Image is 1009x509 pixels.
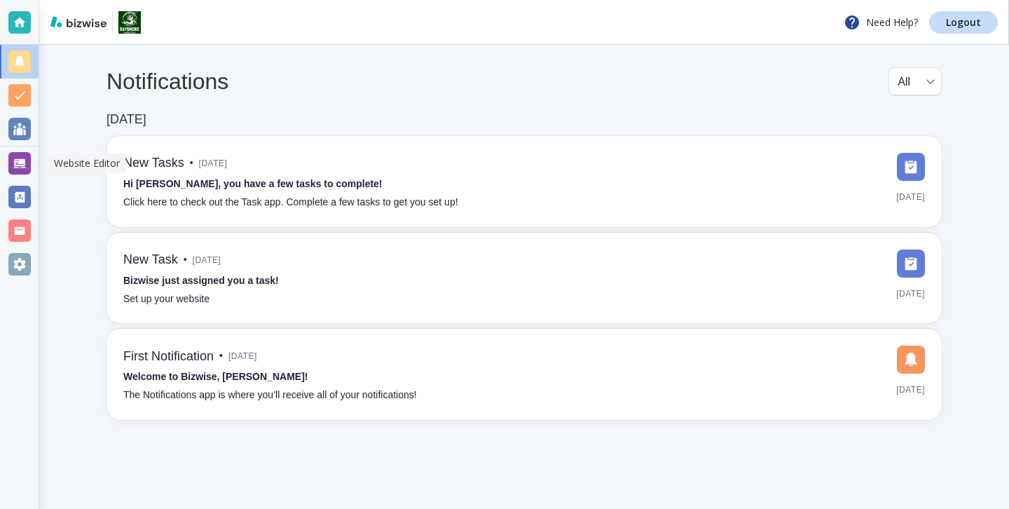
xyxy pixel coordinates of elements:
[896,186,925,208] span: [DATE]
[184,252,187,268] p: •
[199,153,228,174] span: [DATE]
[107,329,942,420] a: First Notification•[DATE]Welcome to Bizwise, [PERSON_NAME]!The Notifications app is where you’ll ...
[118,11,141,34] img: Bayshore Landscape
[123,388,417,403] p: The Notifications app is where you’ll receive all of your notifications!
[107,112,146,128] h6: [DATE]
[123,292,210,307] p: Set up your website
[123,371,308,382] strong: Welcome to Bizwise, [PERSON_NAME]!
[946,18,981,27] p: Logout
[54,156,120,170] p: Website Editor
[219,348,223,364] p: •
[190,156,193,171] p: •
[50,16,107,27] img: bizwise
[228,346,257,367] span: [DATE]
[123,252,178,268] h6: New Task
[107,68,228,95] h4: Notifications
[123,195,458,210] p: Click here to check out the Task app. Complete a few tasks to get you set up!
[929,11,998,34] a: Logout
[897,153,925,181] img: DashboardSidebarTasks.svg
[897,250,925,278] img: DashboardSidebarTasks.svg
[123,178,383,189] strong: Hi [PERSON_NAME], you have a few tasks to complete!
[123,156,184,171] h6: New Tasks
[896,379,925,400] span: [DATE]
[123,275,279,286] strong: Bizwise just assigned you a task!
[107,136,942,227] a: New Tasks•[DATE]Hi [PERSON_NAME], you have a few tasks to complete!Click here to check out the Ta...
[107,233,942,324] a: New Task•[DATE]Bizwise just assigned you a task!Set up your website[DATE]
[897,346,925,374] img: DashboardSidebarNotification.svg
[844,14,918,31] p: Need Help?
[193,250,221,271] span: [DATE]
[896,283,925,304] span: [DATE]
[123,349,214,365] h6: First Notification
[898,68,933,95] div: All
